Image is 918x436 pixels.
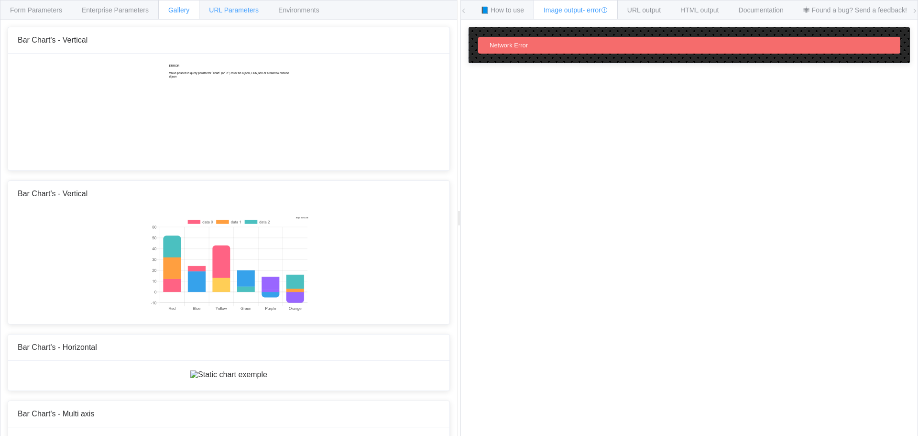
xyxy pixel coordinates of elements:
span: Bar Chart's - Multi axis [18,410,94,418]
span: HTML output [680,6,719,14]
span: Bar Chart's - Horizontal [18,343,97,351]
span: 🕷 Found a bug? Send a feedback! [803,6,907,14]
span: Image output [544,6,608,14]
span: Documentation [739,6,784,14]
span: Gallery [168,6,189,14]
span: Environments [278,6,319,14]
span: Enterprise Parameters [82,6,149,14]
span: Network Error [490,42,528,49]
img: Static chart exemple [168,63,290,159]
img: Static chart exemple [190,370,267,379]
span: URL Parameters [209,6,259,14]
span: URL output [627,6,661,14]
img: Static chart exemple [149,217,308,313]
span: Bar Chart's - Vertical [18,36,87,44]
span: Bar Chart's - Vertical [18,190,87,198]
span: Form Parameters [10,6,62,14]
span: - error [583,6,608,14]
span: 📘 How to use [481,6,524,14]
